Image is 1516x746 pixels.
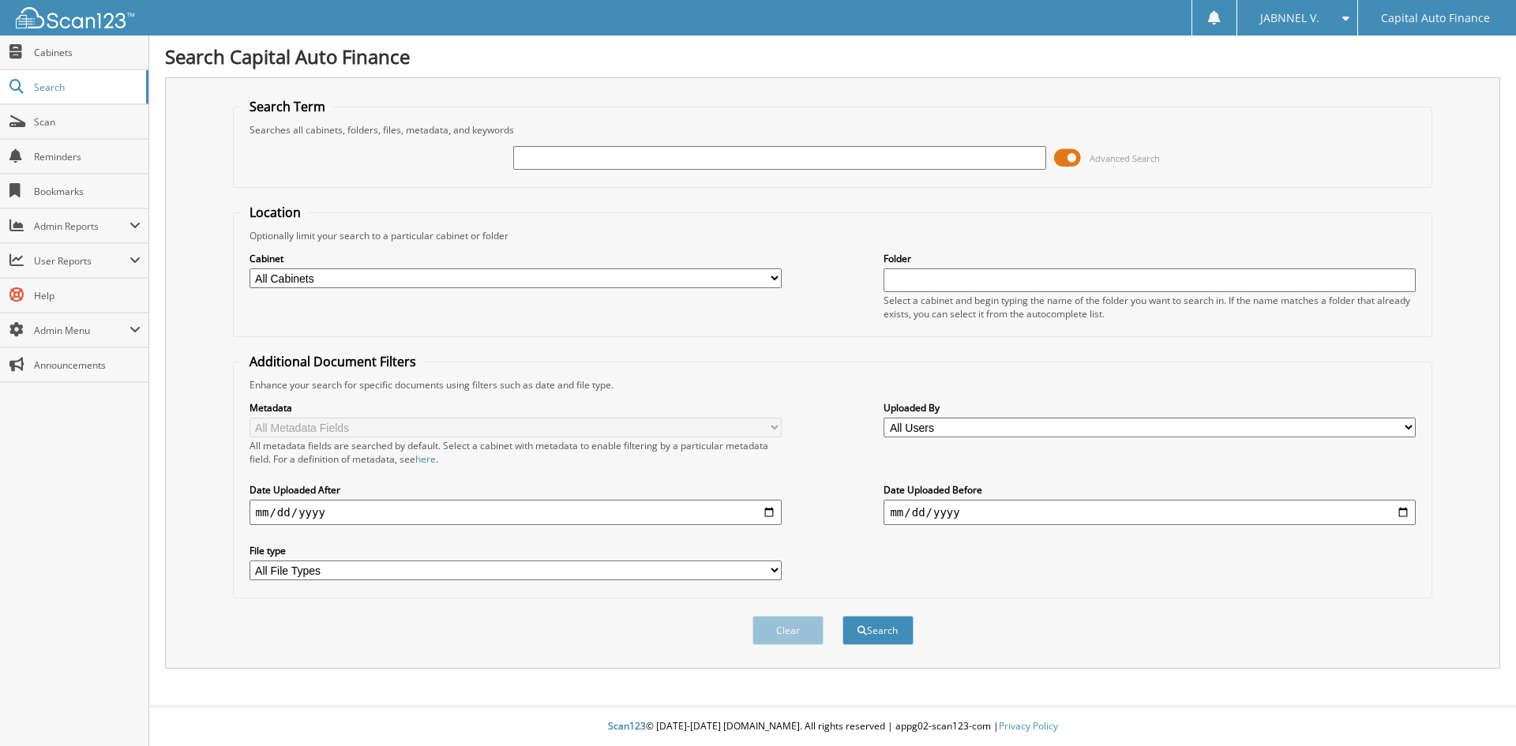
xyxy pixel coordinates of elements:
span: Search [34,81,138,94]
span: Help [34,289,141,302]
button: Search [842,616,914,645]
div: © [DATE]-[DATE] [DOMAIN_NAME]. All rights reserved | appg02-scan123-com | [149,707,1516,746]
div: Searches all cabinets, folders, files, metadata, and keywords [242,123,1424,137]
span: Admin Menu [34,324,129,337]
label: File type [250,544,782,557]
a: Privacy Policy [999,719,1058,733]
label: Folder [884,252,1416,265]
label: Date Uploaded Before [884,483,1416,497]
span: Cabinets [34,46,141,59]
input: end [884,500,1416,525]
label: Metadata [250,401,782,414]
legend: Additional Document Filters [242,353,424,370]
div: Select a cabinet and begin typing the name of the folder you want to search in. If the name match... [884,294,1416,321]
span: Bookmarks [34,185,141,198]
span: Capital Auto Finance [1381,13,1490,23]
a: here [415,452,436,466]
div: All metadata fields are searched by default. Select a cabinet with metadata to enable filtering b... [250,439,782,466]
label: Cabinet [250,252,782,265]
div: Optionally limit your search to a particular cabinet or folder [242,229,1424,242]
span: Announcements [34,358,141,372]
span: Reminders [34,150,141,163]
label: Date Uploaded After [250,483,782,497]
span: Admin Reports [34,219,129,233]
span: Scan [34,115,141,129]
span: JABNNEL V. [1260,13,1319,23]
span: User Reports [34,254,129,268]
label: Uploaded By [884,401,1416,414]
h1: Search Capital Auto Finance [165,43,1500,69]
input: start [250,500,782,525]
legend: Search Term [242,98,333,115]
span: Advanced Search [1090,152,1160,164]
legend: Location [242,204,309,221]
button: Clear [752,616,824,645]
img: scan123-logo-white.svg [16,7,134,28]
span: Scan123 [608,719,646,733]
div: Enhance your search for specific documents using filters such as date and file type. [242,378,1424,392]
